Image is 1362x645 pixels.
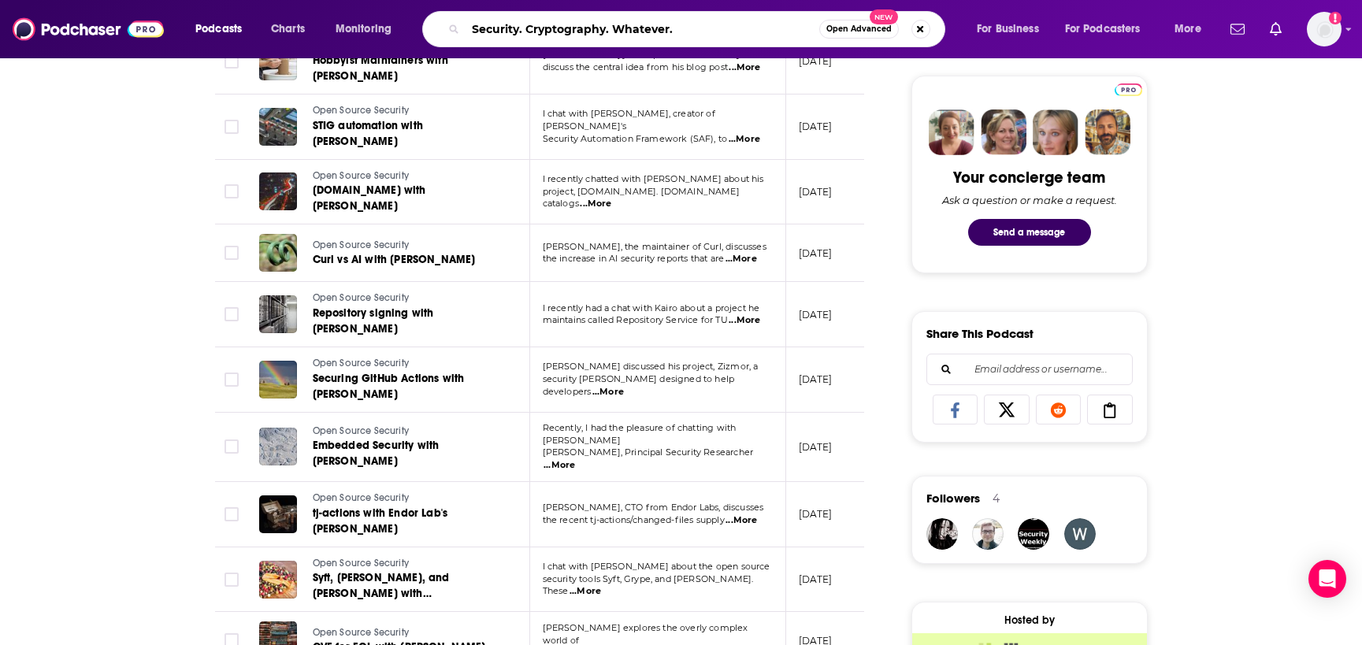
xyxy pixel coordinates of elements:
span: ...More [580,198,611,210]
a: Open Source Security [313,169,502,183]
span: For Podcasters [1065,18,1141,40]
span: ...More [544,459,575,472]
p: [DATE] [799,507,833,521]
img: Barbara Profile [981,109,1026,155]
a: Share on Reddit [1036,395,1082,424]
span: Toggle select row [225,373,239,387]
img: paul48441 [1018,518,1049,550]
p: [DATE] [799,185,833,198]
img: Jon Profile [1085,109,1130,155]
a: Share on Facebook [933,395,978,424]
a: notpetya [926,518,958,550]
a: Pro website [1115,81,1142,96]
a: Open Source Security [313,239,500,253]
span: Open Source Security [313,239,409,250]
span: Security Automation Framework (SAF), to [543,133,728,144]
span: Toggle select row [225,246,239,260]
button: Send a message [968,219,1091,246]
span: Open Advanced [826,25,892,33]
div: Open Intercom Messenger [1308,560,1346,598]
span: STIG automation with [PERSON_NAME] [313,119,423,148]
span: [PERSON_NAME] discussed his project, Zizmor, a [543,361,759,372]
span: security [PERSON_NAME] designed to help developers [543,373,735,397]
img: weedloversusa [1064,518,1096,550]
span: ...More [592,386,624,398]
input: Search podcasts, credits, & more... [466,17,819,42]
span: I recently had a chat with Kairo about a project he [543,302,760,313]
span: Charts [271,18,305,40]
img: xocekim [972,518,1004,550]
span: I recently chatted with [PERSON_NAME] about his [543,173,764,184]
span: Toggle select row [225,184,239,198]
span: project, [DOMAIN_NAME]. [DOMAIN_NAME] catalogs [543,186,740,209]
p: [DATE] [799,308,833,321]
span: I chat with [PERSON_NAME] about the open source [543,561,770,572]
a: Open Source Security [313,104,502,118]
span: I chat with [PERSON_NAME], creator of [PERSON_NAME]'s [543,108,715,132]
span: Podcasts [195,18,242,40]
p: [DATE] [799,247,833,260]
a: Open Source Security [313,424,502,439]
img: Jules Profile [1033,109,1078,155]
span: ...More [729,133,760,146]
a: Show notifications dropdown [1224,16,1251,43]
span: Curl vs AI with [PERSON_NAME] [313,253,476,266]
span: New [870,9,898,24]
span: Hobbyist Maintainers with [PERSON_NAME] [313,54,448,83]
span: Followers [926,491,980,506]
span: Open Source Security [313,425,409,436]
span: ...More [729,61,760,74]
span: ...More [726,253,757,265]
a: Syft, [PERSON_NAME], and [PERSON_NAME] with [PERSON_NAME] [313,570,502,602]
span: Open Source Security [313,558,409,569]
span: Toggle select row [225,507,239,521]
img: Podchaser Pro [1115,83,1142,96]
a: Hobbyist Maintainers with [PERSON_NAME] [313,53,502,84]
p: [DATE] [799,373,833,386]
button: open menu [184,17,262,42]
span: security tools Syft, Grype, and [PERSON_NAME]. These [543,573,754,597]
span: [PERSON_NAME], CTO from Endor Labs, discusses [543,502,764,513]
button: open menu [966,17,1059,42]
span: Syft, [PERSON_NAME], and [PERSON_NAME] with [PERSON_NAME] [313,571,450,616]
a: Open Source Security [313,557,502,571]
a: Repository signing with [PERSON_NAME] [313,306,502,337]
div: Ask a question or make a request. [942,194,1117,206]
div: Hosted by [912,613,1147,627]
button: open menu [325,17,412,42]
span: discuss the central idea from his blog post [543,61,728,72]
span: tj-actions with Endor Lab's [PERSON_NAME] [313,506,448,536]
a: Open Source Security [313,291,502,306]
span: [PERSON_NAME], the maintainer of Curl, discusses [543,241,766,252]
a: STIG automation with [PERSON_NAME] [313,118,502,150]
a: Open Source Security [313,491,502,506]
a: Curl vs AI with [PERSON_NAME] [313,252,500,268]
span: Open Source Security [313,292,409,303]
a: Show notifications dropdown [1264,16,1288,43]
span: Toggle select row [225,54,239,69]
p: [DATE] [799,573,833,586]
div: Your concierge team [953,168,1105,187]
img: User Profile [1307,12,1342,46]
span: maintains called Repository Service for TU [543,314,728,325]
a: Open Source Security [313,357,502,371]
span: Toggle select row [225,439,239,454]
span: Securing GitHub Actions with [PERSON_NAME] [313,372,465,401]
a: Copy Link [1087,395,1133,424]
span: Open Source Security [313,492,409,503]
span: ...More [729,314,760,327]
img: Podchaser - Follow, Share and Rate Podcasts [13,14,164,44]
span: Embedded Security with [PERSON_NAME] [313,439,440,468]
svg: Add a profile image [1329,12,1342,24]
p: [DATE] [799,54,833,68]
h3: Share This Podcast [926,326,1034,341]
div: Search podcasts, credits, & more... [437,11,960,47]
img: Sydney Profile [929,109,974,155]
a: Charts [261,17,314,42]
div: 4 [993,491,1000,506]
span: Monitoring [336,18,392,40]
p: [DATE] [799,120,833,133]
